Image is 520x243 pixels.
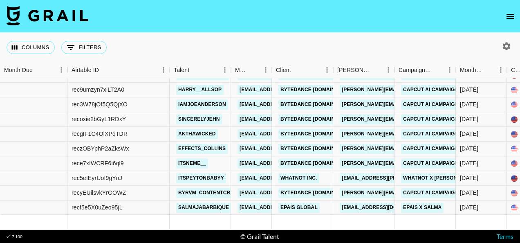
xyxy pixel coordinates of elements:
[401,158,511,169] a: CapCut AI Campaign ft [PERSON_NAME]
[7,6,88,25] img: Grail Talent
[72,160,124,168] div: rece7xIWCRF6i6ql9
[176,144,228,154] a: effects_collins
[72,189,126,197] div: recyEUilsvkYrGOWZ
[337,62,371,78] div: [PERSON_NAME]
[7,41,55,54] button: Select columns
[99,64,110,76] button: Sort
[278,129,356,139] a: Bytedance [DOMAIN_NAME]
[55,64,67,76] button: Menu
[238,114,329,124] a: [EMAIL_ADDRESS][DOMAIN_NAME]
[278,144,356,154] a: Bytedance [DOMAIN_NAME]
[238,173,329,183] a: [EMAIL_ADDRESS][DOMAIN_NAME]
[272,62,333,78] div: Client
[72,115,126,124] div: recoxie2bGyL1RDxY
[401,144,511,154] a: CapCut AI Campaign ft [PERSON_NAME]
[157,64,170,76] button: Menu
[4,62,33,78] div: Month Due
[176,188,251,198] a: byrvm_contentcreation
[238,129,329,139] a: [EMAIL_ADDRESS][DOMAIN_NAME]
[502,8,518,25] button: open drawer
[276,62,291,78] div: Client
[401,173,478,183] a: Whatnot x [PERSON_NAME]
[432,64,444,76] button: Sort
[340,173,473,183] a: [EMAIL_ADDRESS][PERSON_NAME][DOMAIN_NAME]
[340,85,515,95] a: [PERSON_NAME][EMAIL_ADDRESS][PERSON_NAME][DOMAIN_NAME]
[235,62,248,78] div: Manager
[401,129,511,139] a: CapCut AI Campaign ft [PERSON_NAME]
[495,64,507,76] button: Menu
[394,62,456,78] div: Campaign (Type)
[176,202,231,213] a: salmajabarbique
[176,114,222,124] a: sincerelyjehn
[176,158,208,169] a: itsneme__
[340,129,515,139] a: [PERSON_NAME][EMAIL_ADDRESS][PERSON_NAME][DOMAIN_NAME]
[278,158,356,169] a: Bytedance [DOMAIN_NAME]
[460,130,478,138] div: Sep '25
[33,64,44,76] button: Sort
[189,64,201,76] button: Sort
[238,188,329,198] a: [EMAIL_ADDRESS][DOMAIN_NAME]
[401,85,511,95] a: CapCut AI Campaign ft [PERSON_NAME]
[248,64,260,76] button: Sort
[231,62,272,78] div: Manager
[72,101,128,109] div: rec3W78jOf5Q5QjXO
[291,64,303,76] button: Sort
[238,158,329,169] a: [EMAIL_ADDRESS][DOMAIN_NAME]
[238,99,329,110] a: [EMAIL_ADDRESS][DOMAIN_NAME]
[61,41,107,54] button: Show filters
[371,64,382,76] button: Sort
[460,160,478,168] div: Sep '25
[7,234,22,239] div: v 1.7.100
[238,85,329,95] a: [EMAIL_ADDRESS][DOMAIN_NAME]
[340,202,431,213] a: [EMAIL_ADDRESS][DOMAIN_NAME]
[460,145,478,153] div: Sep '25
[382,64,394,76] button: Menu
[170,62,231,78] div: Talent
[460,204,478,212] div: Sep '25
[176,129,218,139] a: akthawicked
[401,114,511,124] a: CapCut AI Campaign ft [PERSON_NAME]
[497,232,513,240] a: Terms
[240,232,279,241] div: © Grail Talent
[321,64,333,76] button: Menu
[238,202,329,213] a: [EMAIL_ADDRESS][DOMAIN_NAME]
[72,204,123,212] div: recf5e5X0uZeo95jL
[483,64,495,76] button: Sort
[72,174,122,182] div: rec5eIEyrUoI9gYnJ
[278,173,319,183] a: Whatnot Inc.
[401,99,511,110] a: CapCut AI Campaign ft [PERSON_NAME]
[176,85,224,95] a: harry__allsop
[460,86,478,94] div: Sep '25
[278,99,356,110] a: Bytedance [DOMAIN_NAME]
[340,144,515,154] a: [PERSON_NAME][EMAIL_ADDRESS][PERSON_NAME][DOMAIN_NAME]
[176,99,228,110] a: iamjoeanderson
[456,62,507,78] div: Month Due
[444,64,456,76] button: Menu
[340,188,515,198] a: [PERSON_NAME][EMAIL_ADDRESS][PERSON_NAME][DOMAIN_NAME]
[72,62,99,78] div: Airtable ID
[260,64,272,76] button: Menu
[399,62,432,78] div: Campaign (Type)
[176,173,226,183] a: itspeytonbabyy
[67,62,170,78] div: Airtable ID
[333,62,394,78] div: Booker
[340,158,515,169] a: [PERSON_NAME][EMAIL_ADDRESS][PERSON_NAME][DOMAIN_NAME]
[219,64,231,76] button: Menu
[460,174,478,182] div: Sep '25
[460,62,483,78] div: Month Due
[238,144,329,154] a: [EMAIL_ADDRESS][DOMAIN_NAME]
[278,202,320,213] a: EPAIS Global
[278,85,356,95] a: Bytedance [DOMAIN_NAME]
[340,99,515,110] a: [PERSON_NAME][EMAIL_ADDRESS][PERSON_NAME][DOMAIN_NAME]
[72,130,128,138] div: recgIF1C4OlXPqTDR
[278,188,356,198] a: Bytedance [DOMAIN_NAME]
[460,101,478,109] div: Sep '25
[72,145,129,153] div: reczOBYphP2aZksWx
[460,115,478,124] div: Sep '25
[72,86,124,94] div: rec9umzyn7xlLT2A0
[278,114,356,124] a: Bytedance [DOMAIN_NAME]
[174,62,189,78] div: Talent
[401,202,444,213] a: EPAIS x Salma
[460,189,478,197] div: Sep '25
[401,188,511,198] a: CapCut AI Campaign ft [PERSON_NAME]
